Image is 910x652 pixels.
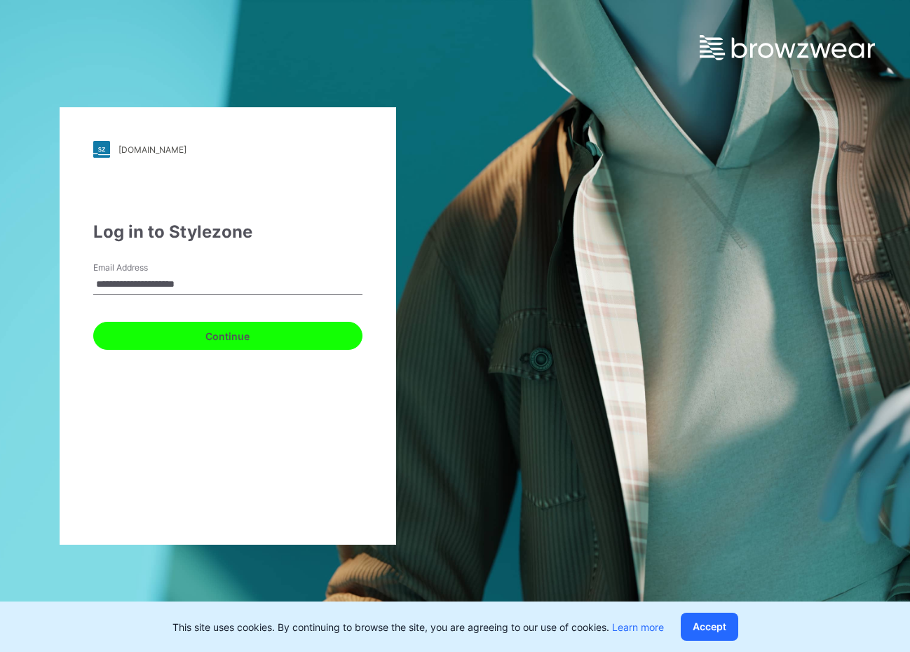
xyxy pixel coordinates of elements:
div: Log in to Stylezone [93,219,362,245]
a: [DOMAIN_NAME] [93,141,362,158]
a: Learn more [612,621,664,633]
img: browzwear-logo.e42bd6dac1945053ebaf764b6aa21510.svg [700,35,875,60]
div: [DOMAIN_NAME] [118,144,186,155]
img: stylezone-logo.562084cfcfab977791bfbf7441f1a819.svg [93,141,110,158]
button: Continue [93,322,362,350]
p: This site uses cookies. By continuing to browse the site, you are agreeing to our use of cookies. [172,620,664,634]
label: Email Address [93,262,191,274]
button: Accept [681,613,738,641]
